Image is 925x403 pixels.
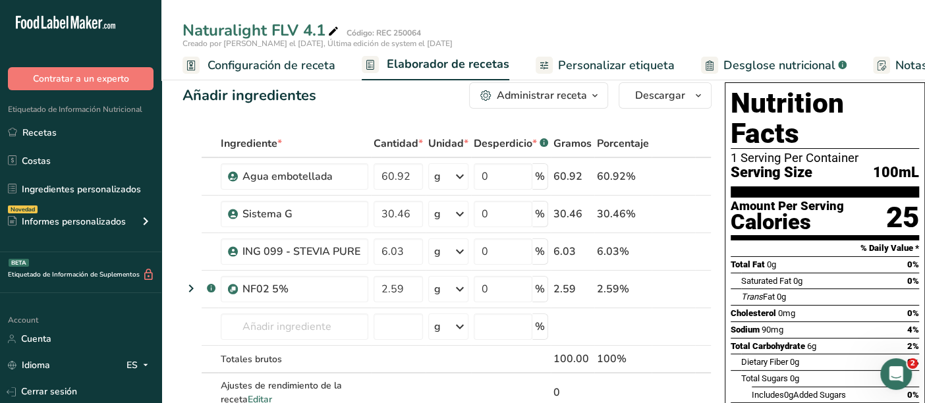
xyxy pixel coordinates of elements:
span: 100mL [873,165,919,181]
div: ING 099 - STEVIA PURE [242,244,360,259]
div: NF02 5% [242,281,360,297]
div: 1 Serving Per Container [731,151,919,165]
span: Includes Added Sugars [752,390,846,400]
span: Saturated Fat [741,276,791,286]
span: 0g [790,357,799,367]
input: Añadir ingrediente [221,313,368,340]
div: 60.92 [553,169,592,184]
div: Añadir ingredientes [182,85,316,107]
h1: Nutrition Facts [731,88,919,149]
div: ES [126,358,154,373]
div: 2.59 [553,281,592,297]
div: g [434,169,441,184]
button: Descargar [619,82,712,109]
button: Administrar receta [469,82,608,109]
div: Naturalight FLV 4.1 [182,18,341,42]
a: Elaborador de recetas [362,49,509,81]
div: 30.46% [597,206,649,222]
span: 0g [790,373,799,383]
div: 30.46 [553,206,592,222]
img: Sub Recipe [228,284,238,294]
span: Gramos [553,136,592,151]
div: 2.59% [597,281,649,297]
a: Desglose nutricional [701,51,847,80]
div: 6.03 [553,244,592,259]
span: Ingrediente [221,136,282,151]
span: 90mg [762,325,783,335]
div: g [434,319,441,335]
span: 0% [907,308,919,318]
div: g [434,244,441,259]
div: 25 [886,200,919,235]
span: 2 [907,358,918,369]
span: Total Fat [731,259,765,269]
div: Código: REC 250064 [347,27,421,39]
span: Creado por [PERSON_NAME] el [DATE], Última edición de system el [DATE] [182,38,453,49]
span: 4% [907,325,919,335]
span: 0% [907,357,919,367]
a: Configuración de receta [182,51,335,80]
span: Unidad [428,136,468,151]
div: 6.03% [597,244,649,259]
div: Amount Per Serving [731,200,844,213]
span: Elaborador de recetas [387,55,509,73]
a: Idioma [8,354,50,377]
span: Total Carbohydrate [731,341,805,351]
div: 60.92% [597,169,649,184]
div: g [434,281,441,297]
div: Calories [731,213,844,232]
a: Personalizar etiqueta [536,51,675,80]
div: BETA [9,259,29,267]
span: 0% [907,259,919,269]
span: Dietary Fiber [741,357,788,367]
span: Total Sugars [741,373,788,383]
span: Descargar [635,88,685,103]
div: Informes personalizados [8,215,126,228]
span: 0% [907,276,919,286]
span: 6g [807,341,816,351]
span: Cholesterol [731,308,776,318]
span: 0g [784,390,793,400]
div: 100.00 [553,351,592,367]
div: Sistema G [242,206,360,222]
span: 0% [907,390,919,400]
div: Desperdicio [474,136,548,151]
div: Totales brutos [221,352,368,366]
span: Personalizar etiqueta [558,57,675,74]
i: Trans [741,292,763,302]
span: Fat [741,292,775,302]
iframe: Intercom live chat [880,358,912,390]
span: 0mg [778,308,795,318]
span: 2% [907,341,919,351]
span: Cantidad [374,136,423,151]
div: Administrar receta [497,88,587,103]
span: 0g [793,276,802,286]
span: Serving Size [731,165,812,181]
div: 100% [597,351,649,367]
span: 0g [767,259,776,269]
div: Novedad [8,205,38,213]
div: g [434,206,441,222]
span: Desglose nutricional [723,57,835,74]
div: 0 [553,385,592,400]
div: Agua embotellada [242,169,360,184]
span: 0g [777,292,786,302]
span: Sodium [731,325,760,335]
section: % Daily Value * [731,240,919,256]
button: Contratar a un experto [8,67,154,90]
span: Porcentaje [597,136,649,151]
span: Configuración de receta [208,57,335,74]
